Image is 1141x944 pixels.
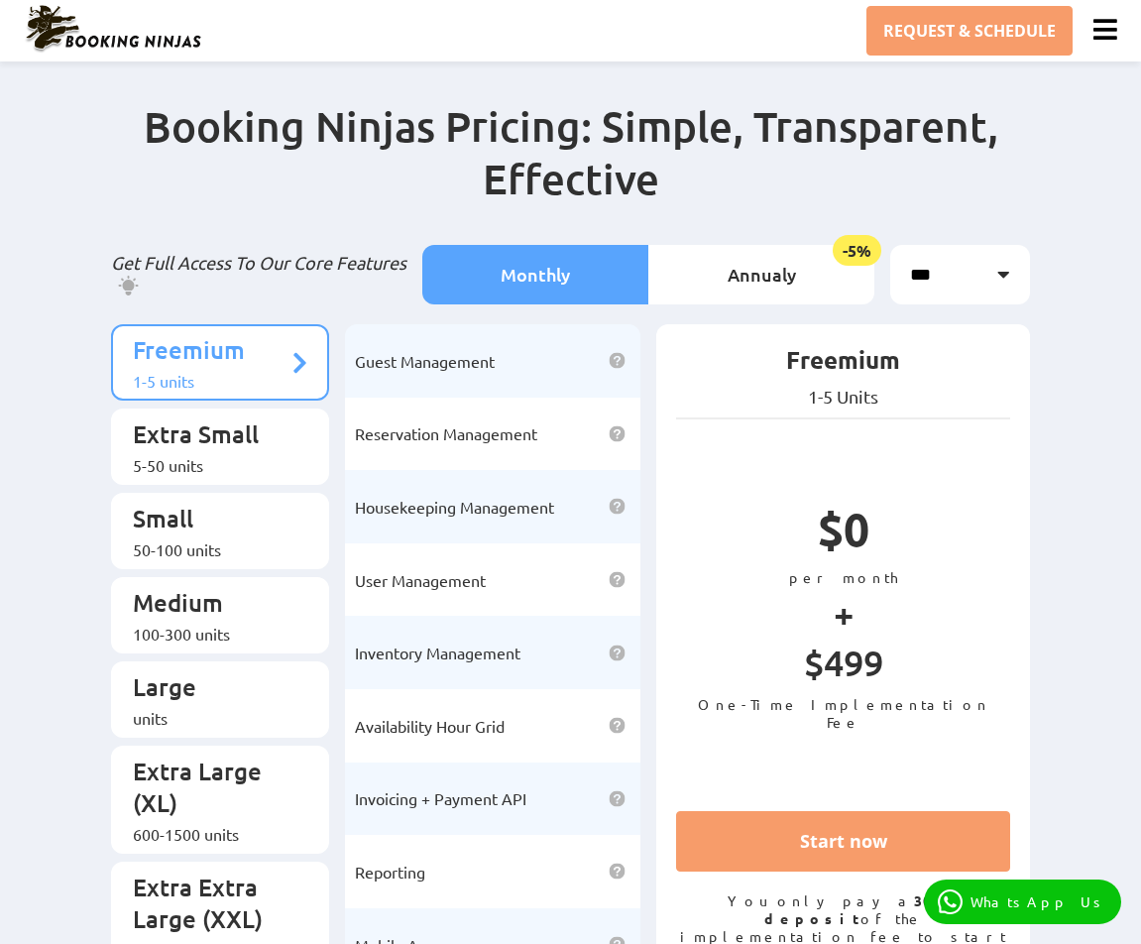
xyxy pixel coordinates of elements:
h2: Booking Ninjas Pricing: Simple, Transparent, Effective [111,100,1031,245]
li: Annualy [648,245,874,304]
p: 1-5 Units [676,386,1010,408]
img: help icon [609,790,626,807]
strong: 30% deposit [764,891,960,927]
img: help icon [609,717,626,734]
span: Reporting [355,862,425,882]
img: help icon [609,863,626,880]
div: 1-5 units [133,371,287,391]
li: Monthly [422,245,648,304]
span: Guest Management [355,351,495,371]
p: Medium [133,587,287,624]
div: 50-100 units [133,539,287,559]
span: -5% [833,235,881,266]
p: $0 [676,500,1010,568]
p: Freemium [133,334,287,371]
a: WhatsApp Us [924,880,1121,924]
img: help icon [609,425,626,442]
p: WhatsApp Us [970,893,1107,910]
p: Extra Extra Large (XXL) [133,872,287,940]
p: Small [133,503,287,539]
span: Reservation Management [355,423,537,443]
div: 100-300 units [133,624,287,644]
img: help icon [609,645,626,661]
p: Get Full Access To Our Core Features [111,252,407,297]
div: 5-50 units [133,455,287,475]
p: One-Time Implementation Fee [676,695,1010,731]
span: Inventory Management [355,643,520,662]
img: help icon [609,498,626,515]
p: Extra Large (XL) [133,756,287,824]
span: Invoicing + Payment API [355,788,526,808]
p: Extra Small [133,418,287,455]
div: 600-1500 units [133,824,287,844]
p: + [676,586,1010,641]
p: Freemium [676,344,1010,386]
img: help icon [609,352,626,369]
img: help icon [609,571,626,588]
div: units [133,708,287,728]
p: Large [133,671,287,708]
span: Housekeeping Management [355,497,554,517]
a: Start now [676,811,1010,872]
p: $499 [676,641,1010,695]
p: per month [676,568,1010,586]
span: Availability Hour Grid [355,716,505,736]
span: User Management [355,570,486,590]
